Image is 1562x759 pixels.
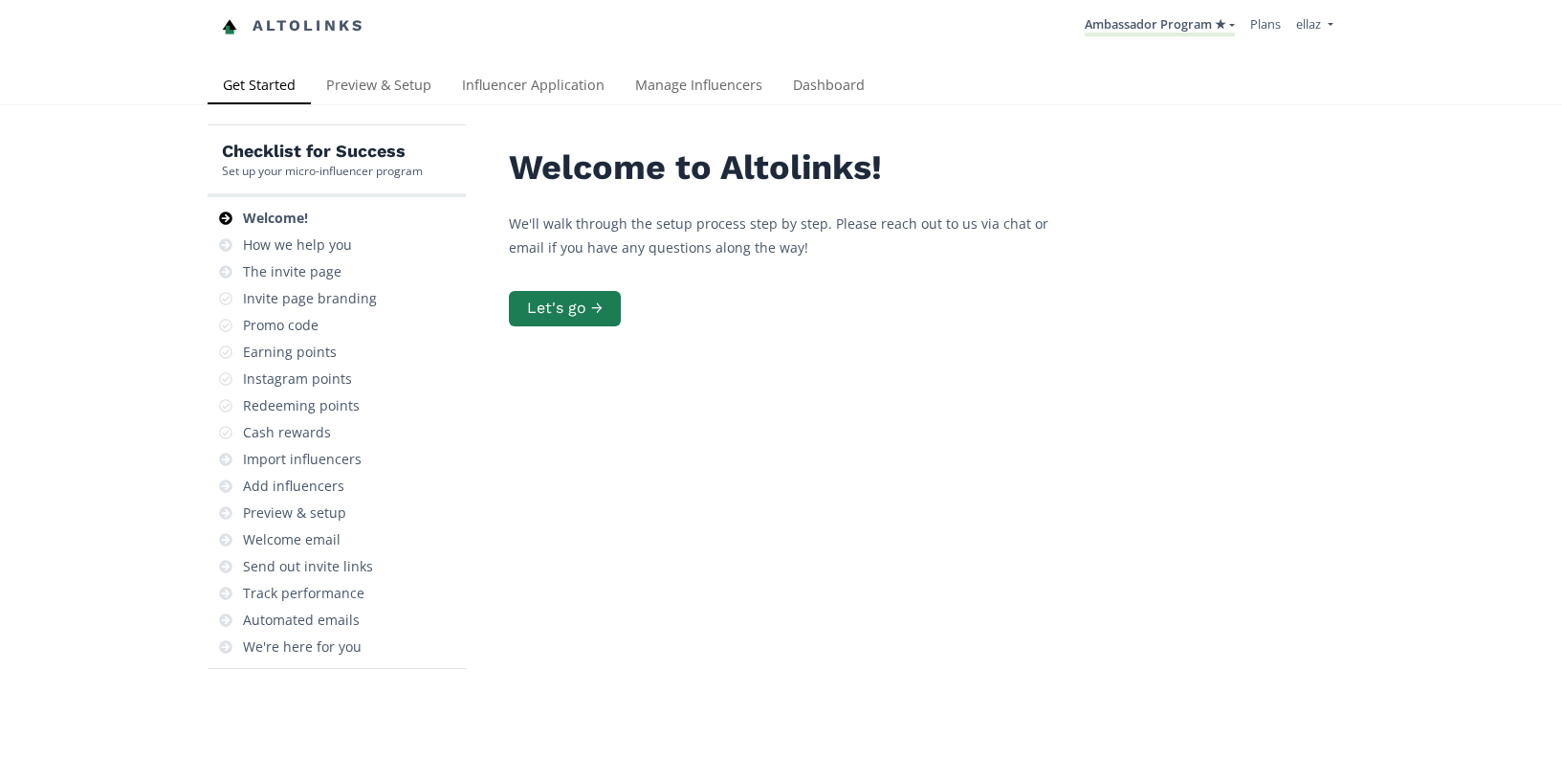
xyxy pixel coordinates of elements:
a: Influencer Application [447,68,620,106]
div: Automated emails [243,611,360,630]
a: Dashboard [778,68,880,106]
div: Invite page branding [243,289,377,308]
div: Welcome! [243,209,308,228]
a: ellaz [1296,15,1332,37]
div: Instagram points [243,369,352,389]
div: Set up your micro-influencer program [222,163,423,179]
img: favicon-32x32.png [222,19,237,34]
div: Import influencers [243,450,362,469]
h2: Welcome to Altolinks! [509,148,1083,188]
div: Earning points [243,343,337,362]
div: Send out invite links [243,557,373,576]
div: How we help you [243,235,352,255]
h5: Checklist for Success [222,140,423,163]
a: Manage Influencers [620,68,778,106]
div: We're here for you [243,637,362,657]
a: Altolinks [222,11,365,42]
div: Track performance [243,584,364,603]
div: Add influencers [243,477,344,496]
div: Promo code [243,316,319,335]
span: ellaz [1296,15,1321,33]
div: Welcome email [243,530,341,549]
a: Plans [1250,15,1281,33]
div: The invite page [243,262,341,281]
div: Preview & setup [243,503,346,523]
p: We'll walk through the setup process step by step. Please reach out to us via chat or email if yo... [509,212,1083,259]
div: Redeeming points [243,396,360,415]
a: Ambassador Program ★ [1085,15,1235,36]
a: Preview & Setup [311,68,447,106]
a: Get Started [208,68,311,106]
div: Cash rewards [243,423,331,442]
button: Let's go → [509,291,621,326]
